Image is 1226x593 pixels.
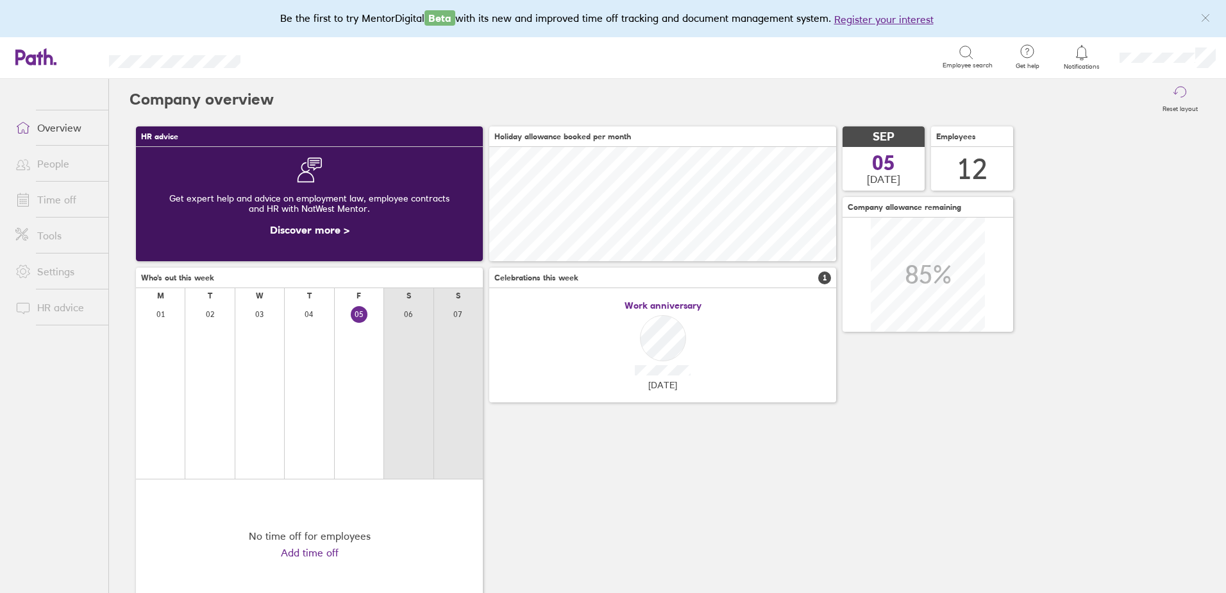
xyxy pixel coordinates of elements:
a: People [5,151,108,176]
a: Add time off [281,547,339,558]
div: F [357,291,361,300]
a: Time off [5,187,108,212]
span: Work anniversary [625,300,701,311]
a: Overview [5,115,108,141]
span: [DATE] [648,380,677,390]
span: Get help [1007,62,1048,70]
label: Reset layout [1155,101,1205,113]
button: Reset layout [1155,79,1205,120]
span: 05 [872,153,895,173]
div: T [208,291,212,300]
span: 1 [818,271,831,284]
a: Tools [5,223,108,248]
span: Employees [936,132,976,141]
div: S [456,291,460,300]
a: Discover more > [270,223,349,236]
a: HR advice [5,295,108,320]
button: Register your interest [834,12,934,27]
span: Company allowance remaining [848,203,961,212]
div: No time off for employees [249,530,371,542]
div: Search [275,51,308,62]
span: Who's out this week [141,273,214,282]
span: Notifications [1061,63,1103,71]
div: Get expert help and advice on employment law, employee contracts and HR with NatWest Mentor. [146,183,473,224]
a: Settings [5,259,108,284]
div: M [157,291,164,300]
div: S [407,291,411,300]
span: [DATE] [867,173,900,185]
div: T [307,291,312,300]
span: Employee search [943,62,993,69]
span: HR advice [141,132,178,141]
span: Beta [424,10,455,26]
h2: Company overview [130,79,274,120]
span: Celebrations this week [494,273,578,282]
div: W [256,291,264,300]
span: Holiday allowance booked per month [494,132,631,141]
div: Be the first to try MentorDigital with its new and improved time off tracking and document manage... [280,10,946,27]
span: SEP [873,130,894,144]
div: 12 [957,153,987,185]
a: Notifications [1061,44,1103,71]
